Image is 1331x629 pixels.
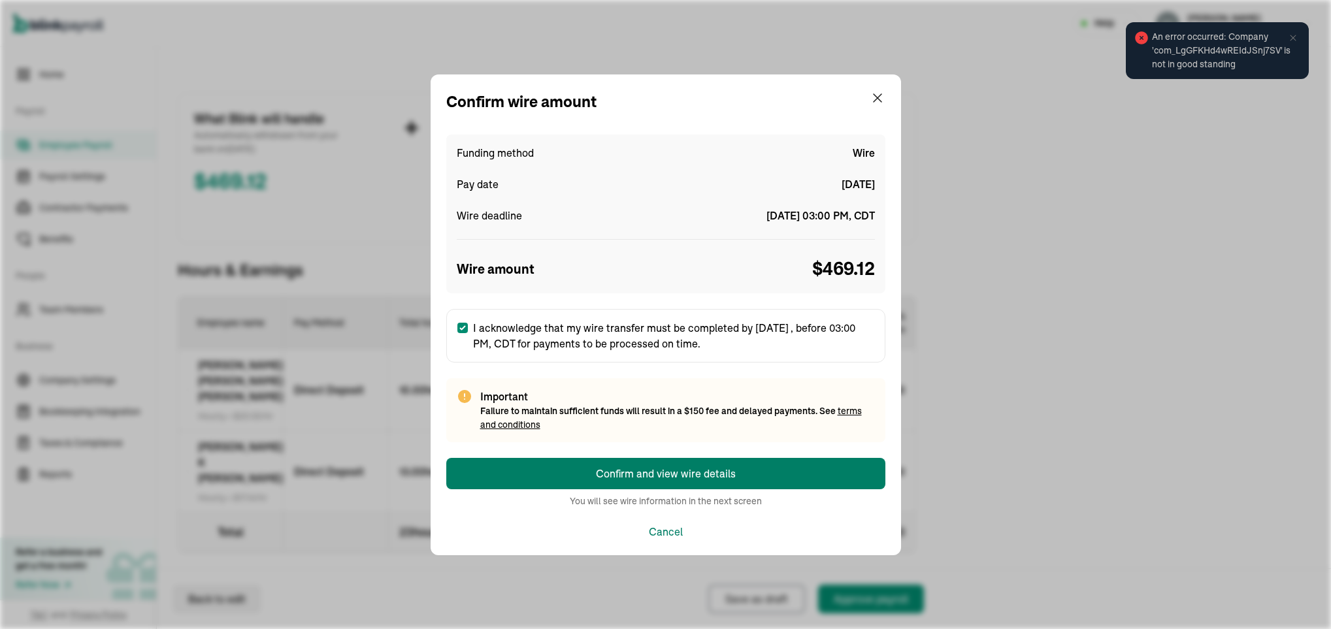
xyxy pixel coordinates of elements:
span: Pay date [457,176,499,192]
a: terms and conditions [480,405,862,430]
div: You will see wire information in the next screen [570,494,762,508]
span: Wire [853,145,875,161]
label: I acknowledge that my wire transfer must be completed by [DATE] , before 03:00 PM, CDT for paymen... [446,309,885,363]
span: Wire amount [457,259,534,279]
div: Confirm wire amount [446,90,597,114]
input: I acknowledge that my wire transfer must be completed by [DATE] , before 03:00 PM, CDT for paymen... [457,323,468,333]
span: Failure to maintain sufficient funds will result in a $150 fee and delayed payments. See [480,405,862,430]
span: [DATE] 03:00 PM, CDT [766,208,875,223]
span: $ 469.12 [812,255,875,283]
div: Confirm and view wire details [596,466,736,481]
span: Funding method [457,145,534,161]
span: [DATE] [842,176,875,192]
button: Confirm and view wire details [446,458,885,489]
span: Important [480,389,875,404]
span: Wire deadline [457,208,522,223]
button: Cancel [649,524,683,540]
